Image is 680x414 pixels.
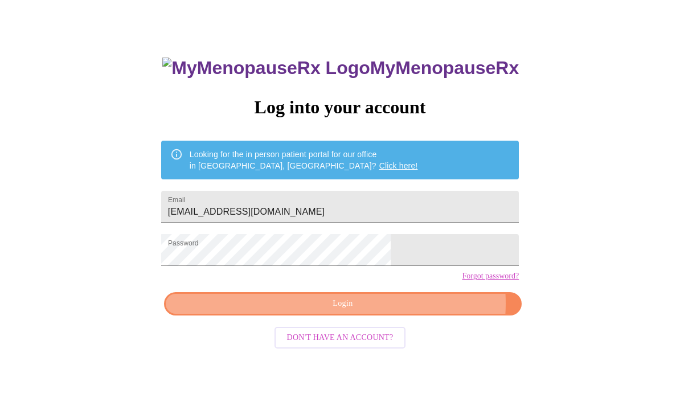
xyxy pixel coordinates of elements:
[161,97,519,118] h3: Log into your account
[462,272,519,281] a: Forgot password?
[190,144,418,176] div: Looking for the in person patient portal for our office in [GEOGRAPHIC_DATA], [GEOGRAPHIC_DATA]?
[177,297,509,311] span: Login
[164,292,522,315] button: Login
[272,332,409,342] a: Don't have an account?
[275,327,406,349] button: Don't have an account?
[162,58,370,79] img: MyMenopauseRx Logo
[162,58,519,79] h3: MyMenopauseRx
[379,161,418,170] a: Click here!
[287,331,394,345] span: Don't have an account?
